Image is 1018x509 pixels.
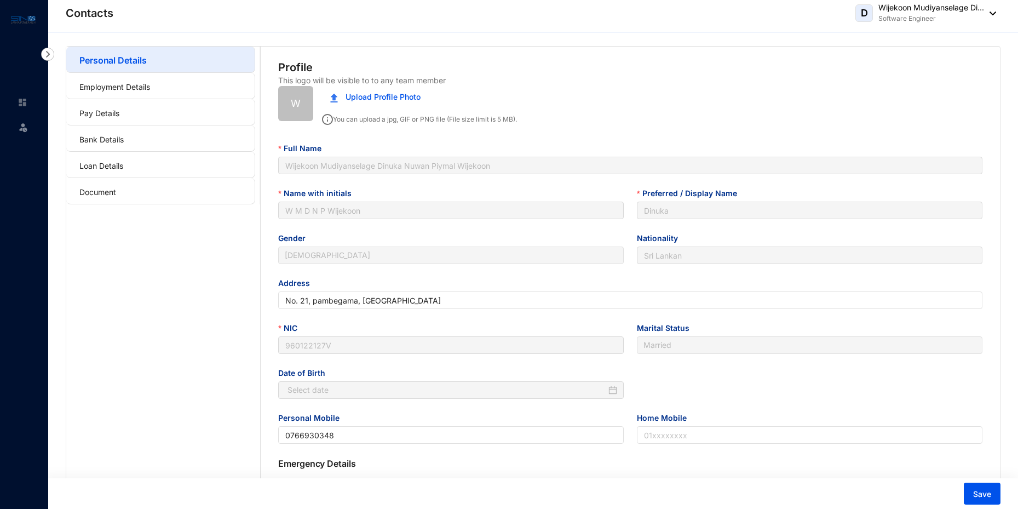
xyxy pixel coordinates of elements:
[278,202,624,219] input: Name with initials
[278,367,333,379] label: Date of Birth
[41,48,54,61] img: nav-icon-right.af6afadce00d159da59955279c43614e.svg
[11,13,36,26] img: logo
[984,12,996,15] img: dropdown-black.8e83cc76930a90b1a4fdb6d089b7bf3a.svg
[278,232,313,244] label: Gender
[278,291,982,309] input: Address
[79,161,123,170] a: Loan Details
[637,322,697,334] label: Marital Status
[637,412,694,424] label: Home Mobile
[278,426,624,444] input: Personal Mobile
[278,157,982,174] input: Full Name
[637,426,982,444] input: Home Mobile
[9,91,35,113] li: Home
[79,55,146,66] a: Personal Details
[278,336,624,354] input: NIC
[278,412,347,424] label: Personal Mobile
[878,2,984,13] p: Wijekoon Mudiyanselage Di...
[278,60,313,75] p: Profile
[278,142,329,155] label: Full Name
[278,457,982,470] p: Emergency Details
[322,86,429,108] button: Upload Profile Photo
[79,82,150,91] a: Employment Details
[66,5,113,21] p: Contacts
[637,247,982,264] input: Nationality
[861,8,868,18] span: D
[973,489,991,500] span: Save
[18,122,28,133] img: leave-unselected.2934df6273408c3f84d9.svg
[637,187,744,199] label: Preferred / Display Name
[285,247,617,264] span: Male
[18,98,27,107] img: home-unselected.a29eae3204392db15eaf.svg
[291,96,301,111] span: W
[637,232,686,244] label: Nationality
[287,384,606,396] input: Date of Birth
[330,93,338,102] img: upload.c0f81fc875f389a06f631e1c6d8834da.svg
[278,187,359,199] label: Name with initials
[322,110,517,125] p: You can upload a jpg, GIF or PNG file (File size limit is 5 MB).
[643,337,976,353] span: Married
[278,322,304,334] label: NIC
[278,75,446,86] p: This logo will be visible to to any team member
[346,91,421,103] span: Upload Profile Photo
[79,135,124,144] a: Bank Details
[964,483,1000,505] button: Save
[79,187,116,197] a: Document
[637,202,982,219] input: Preferred / Display Name
[278,277,318,289] label: Address
[878,13,984,24] p: Software Engineer
[322,114,333,125] img: info.ad751165ce926853d1d36026adaaebbf.svg
[79,108,119,118] a: Pay Details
